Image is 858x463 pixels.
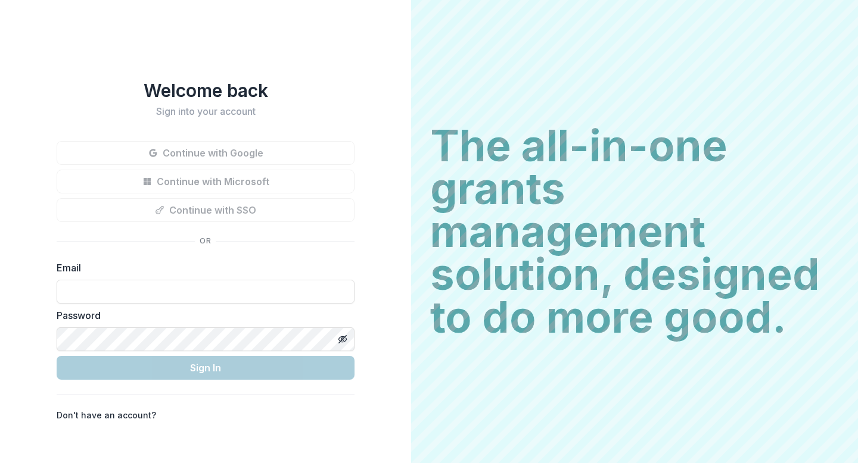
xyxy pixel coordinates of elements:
button: Sign In [57,356,355,380]
button: Continue with Microsoft [57,170,355,193]
button: Toggle password visibility [333,330,352,349]
p: Don't have an account? [57,409,156,421]
h1: Welcome back [57,80,355,101]
button: Continue with Google [57,141,355,165]
button: Continue with SSO [57,198,355,222]
h2: Sign into your account [57,106,355,117]
label: Email [57,261,347,275]
label: Password [57,308,347,323]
